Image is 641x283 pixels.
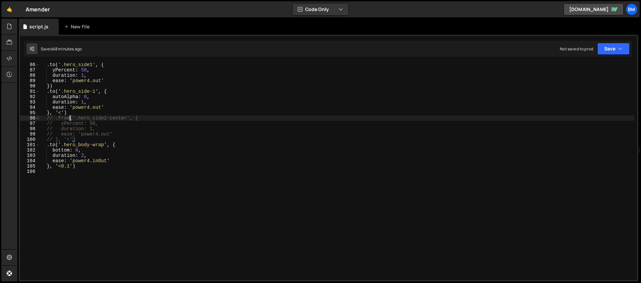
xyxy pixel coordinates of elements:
[53,46,82,52] div: 48 minutes ago
[292,3,349,15] button: Code Only
[20,121,40,126] div: 97
[20,158,40,164] div: 104
[20,110,40,115] div: 95
[20,126,40,131] div: 98
[560,46,593,52] div: Not saved to prod
[20,137,40,142] div: 100
[26,5,50,13] div: Amender
[1,1,18,17] a: 🤙
[64,23,92,30] div: New File
[626,3,638,15] a: bm
[20,99,40,105] div: 93
[20,94,40,99] div: 92
[20,105,40,110] div: 94
[597,43,630,55] button: Save
[564,3,624,15] a: [DOMAIN_NAME]
[20,83,40,89] div: 90
[41,46,82,52] div: Saved
[20,131,40,137] div: 99
[20,67,40,73] div: 87
[20,73,40,78] div: 88
[29,23,48,30] div: script.js
[20,89,40,94] div: 91
[20,78,40,83] div: 89
[20,164,40,169] div: 105
[20,142,40,148] div: 101
[20,148,40,153] div: 102
[20,115,40,121] div: 96
[20,153,40,158] div: 103
[20,62,40,67] div: 86
[20,169,40,174] div: 106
